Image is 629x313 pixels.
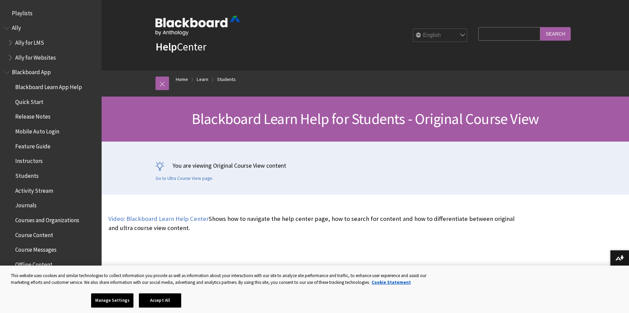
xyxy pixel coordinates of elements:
[11,272,440,286] div: This website uses cookies and similar technologies to collect information you provide as well as ...
[108,215,209,223] a: Video: Blackboard Learn Help Center
[15,259,53,268] span: Offline Content
[91,293,133,308] button: Manage Settings
[15,141,50,150] span: Feature Guide
[176,75,188,84] a: Home
[108,214,522,232] p: Shows how to navigate the help center page, how to search for content and how to differentiate be...
[15,170,39,179] span: Students
[15,81,82,90] span: Blackboard Learn App Help
[15,229,53,238] span: Course Content
[15,244,57,253] span: Course Messages
[155,16,240,36] img: Blackboard by Anthology
[12,22,21,32] span: Ally
[15,126,59,135] span: Mobile Auto Login
[15,96,43,105] span: Quick Start
[155,175,213,182] a: Go to Ultra Course View page.
[15,185,53,194] span: Activity Stream
[197,75,208,84] a: Learn
[15,214,79,224] span: Courses and Organizations
[12,7,33,17] span: Playlists
[155,40,177,54] strong: Help
[12,67,51,76] span: Blackboard App
[15,52,56,61] span: Ally for Websites
[413,29,467,42] select: Site Language Selector
[217,75,236,84] a: Students
[15,200,37,209] span: Journals
[4,22,98,63] nav: Book outline for Anthology Ally Help
[139,293,181,308] button: Accept All
[540,27,571,40] input: Search
[192,109,539,128] span: Blackboard Learn Help for Students - Original Course View
[15,155,43,165] span: Instructors
[15,111,50,120] span: Release Notes
[372,279,411,285] a: More information about your privacy, opens in a new tab
[155,161,575,170] p: You are viewing Original Course View content
[4,7,98,19] nav: Book outline for Playlists
[15,37,44,46] span: Ally for LMS
[155,40,206,54] a: HelpCenter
